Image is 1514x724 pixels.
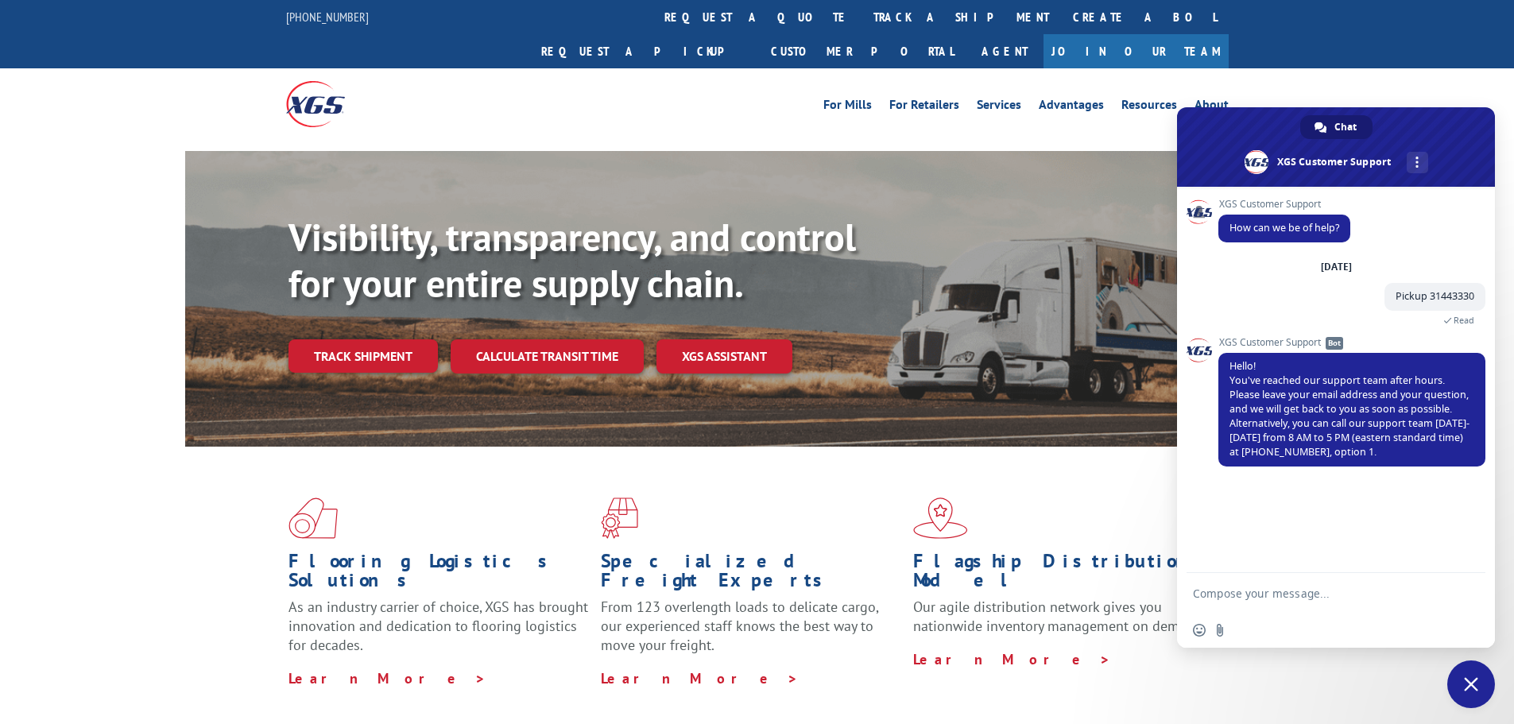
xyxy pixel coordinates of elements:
[1300,115,1373,139] a: Chat
[1447,660,1495,708] a: Close chat
[1321,262,1352,272] div: [DATE]
[913,598,1206,635] span: Our agile distribution network gives you nationwide inventory management on demand.
[656,339,792,374] a: XGS ASSISTANT
[1214,624,1226,637] span: Send a file
[288,498,338,539] img: xgs-icon-total-supply-chain-intelligence-red
[823,99,872,116] a: For Mills
[288,669,486,687] a: Learn More >
[1121,99,1177,116] a: Resources
[286,9,369,25] a: [PHONE_NUMBER]
[288,552,589,598] h1: Flooring Logistics Solutions
[601,498,638,539] img: xgs-icon-focused-on-flooring-red
[1454,315,1474,326] span: Read
[529,34,759,68] a: Request a pickup
[1218,337,1485,348] span: XGS Customer Support
[1229,359,1469,459] span: Hello! You've reached our support team after hours. Please leave your email address and your ques...
[913,650,1111,668] a: Learn More >
[288,212,856,308] b: Visibility, transparency, and control for your entire supply chain.
[601,598,901,668] p: From 123 overlength loads to delicate cargo, our experienced staff knows the best way to move you...
[601,669,799,687] a: Learn More >
[1044,34,1229,68] a: Join Our Team
[601,552,901,598] h1: Specialized Freight Experts
[889,99,959,116] a: For Retailers
[759,34,966,68] a: Customer Portal
[1326,337,1343,350] span: Bot
[288,339,438,373] a: Track shipment
[1218,199,1350,210] span: XGS Customer Support
[1229,221,1339,234] span: How can we be of help?
[1195,99,1229,116] a: About
[1039,99,1104,116] a: Advantages
[913,552,1214,598] h1: Flagship Distribution Model
[913,498,968,539] img: xgs-icon-flagship-distribution-model-red
[1334,115,1357,139] span: Chat
[451,339,644,374] a: Calculate transit time
[1193,624,1206,637] span: Insert an emoji
[288,598,588,654] span: As an industry carrier of choice, XGS has brought innovation and dedication to flooring logistics...
[1396,289,1474,303] span: Pickup 31443330
[1193,573,1447,613] textarea: Compose your message...
[966,34,1044,68] a: Agent
[977,99,1021,116] a: Services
